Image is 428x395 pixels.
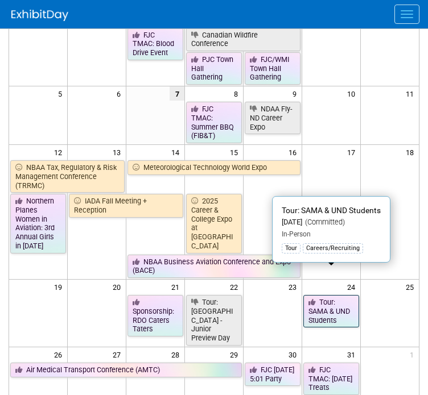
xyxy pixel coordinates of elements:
a: FJC TMAC: Blood Drive Event [127,28,183,60]
span: (Committed) [302,218,345,226]
span: 6 [116,86,126,101]
span: 16 [287,145,302,159]
span: 23 [287,280,302,294]
span: 20 [112,280,126,294]
span: 22 [229,280,243,294]
span: 31 [346,347,360,361]
span: 29 [229,347,243,361]
span: 17 [346,145,360,159]
div: Careers/Recruiting [303,243,363,253]
a: Canadian Wildfire Conference [186,28,301,51]
span: 5 [57,86,67,101]
span: 12 [53,145,67,159]
a: NDAA Fly-ND Career Expo [245,102,301,134]
span: 25 [405,280,419,294]
span: 28 [170,347,184,361]
span: 13 [112,145,126,159]
span: 18 [405,145,419,159]
img: ExhibitDay [11,10,68,21]
span: 8 [233,86,243,101]
a: FJC TMAC: Summer BBQ (FIB&T) [186,102,242,143]
span: 27 [112,347,126,361]
span: 9 [291,86,302,101]
span: 14 [170,145,184,159]
a: NBAA Tax, Regulatory & Risk Management Conference (TRRMC) [10,160,125,193]
a: FJC [DATE] 5:01 Party [245,363,301,386]
span: 11 [405,86,419,101]
span: Tour: SAMA & UND Students [282,206,381,215]
a: Tour: SAMA & UND Students [303,295,359,327]
span: 1 [409,347,419,361]
a: FJC TMAC: [DATE] Treats [303,363,359,395]
span: 24 [346,280,360,294]
a: 2025 Career & College Expo at [GEOGRAPHIC_DATA] [186,194,242,253]
a: NBAA Business Aviation Conference and Expo (BACE) [127,255,301,278]
a: IADA Fall Meeting + Reception [69,194,183,217]
a: FJC/WMI Town Hall Gathering [245,52,301,85]
span: 21 [170,280,184,294]
div: Tour [282,243,301,253]
span: 10 [346,86,360,101]
span: 7 [170,86,184,101]
a: Meteorological Technology World Expo [127,160,301,175]
button: Menu [394,5,419,24]
span: In-Person [282,230,311,238]
a: Air Medical Transport Conference (AMTC) [10,363,242,377]
a: Sponsorship: RDO Caters Taters [127,295,183,336]
span: 19 [53,280,67,294]
a: PJC Town Hall Gathering [186,52,242,85]
span: 15 [229,145,243,159]
span: 30 [287,347,302,361]
a: Tour: [GEOGRAPHIC_DATA] - Junior Preview Day [186,295,242,346]
a: Northern Planes Women in Aviation: 3rd Annual Girls in [DATE] [10,194,66,253]
span: 26 [53,347,67,361]
div: [DATE] [282,218,381,227]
